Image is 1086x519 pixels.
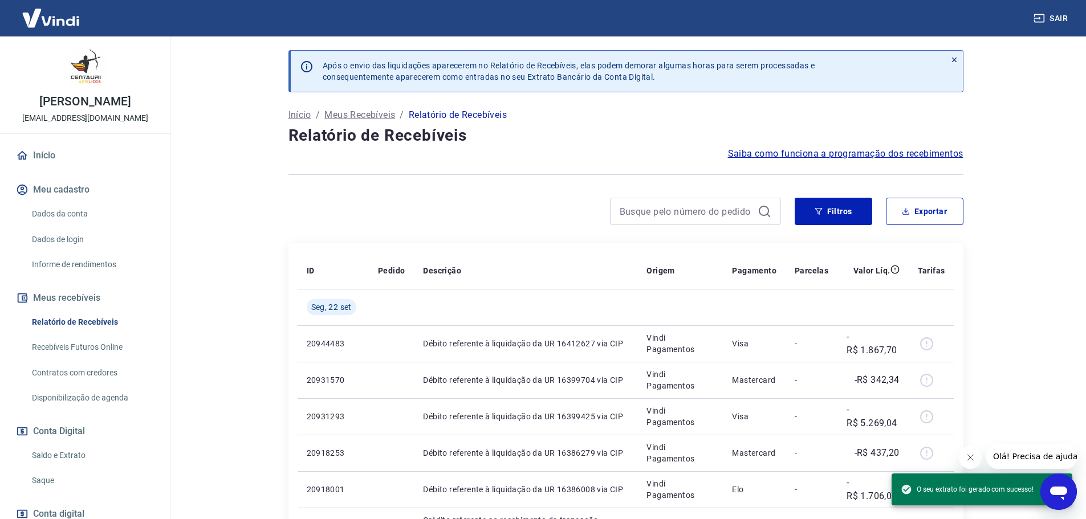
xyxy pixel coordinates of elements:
[409,108,507,122] p: Relatório de Recebíveis
[39,96,131,108] p: [PERSON_NAME]
[620,203,753,220] input: Busque pelo número do pedido
[795,411,828,422] p: -
[795,338,828,349] p: -
[400,108,404,122] p: /
[324,108,395,122] a: Meus Recebíveis
[732,484,776,495] p: Elo
[307,374,360,386] p: 20931570
[959,446,982,469] iframe: Fechar mensagem
[646,442,714,464] p: Vindi Pagamentos
[847,403,899,430] p: -R$ 5.269,04
[795,374,828,386] p: -
[27,361,157,385] a: Contratos com credores
[307,411,360,422] p: 20931293
[855,446,900,460] p: -R$ 437,20
[27,202,157,226] a: Dados da conta
[14,177,157,202] button: Meu cadastro
[732,338,776,349] p: Visa
[886,198,963,225] button: Exportar
[27,228,157,251] a: Dados de login
[423,374,628,386] p: Débito referente à liquidação da UR 16399704 via CIP
[423,411,628,422] p: Débito referente à liquidação da UR 16399425 via CIP
[307,447,360,459] p: 20918253
[795,198,872,225] button: Filtros
[1031,8,1072,29] button: Sair
[288,108,311,122] a: Início
[646,332,714,355] p: Vindi Pagamentos
[14,419,157,444] button: Conta Digital
[307,338,360,349] p: 20944483
[423,447,628,459] p: Débito referente à liquidação da UR 16386279 via CIP
[795,265,828,276] p: Parcelas
[7,8,96,17] span: Olá! Precisa de ajuda?
[27,386,157,410] a: Disponibilização de agenda
[732,374,776,386] p: Mastercard
[307,265,315,276] p: ID
[847,476,899,503] p: -R$ 1.706,02
[27,310,157,334] a: Relatório de Recebíveis
[1040,473,1077,510] iframe: Botão para abrir a janela de mensagens
[986,444,1077,469] iframe: Mensagem da empresa
[378,265,405,276] p: Pedido
[14,1,88,35] img: Vindi
[855,373,900,387] p: -R$ 342,34
[646,405,714,428] p: Vindi Pagamentos
[423,265,461,276] p: Descrição
[63,46,108,91] img: dd6b44d6-53e7-4c2f-acc0-25087f8ca7ac.jpeg
[732,265,776,276] p: Pagamento
[423,484,628,495] p: Débito referente à liquidação da UR 16386008 via CIP
[901,484,1034,495] span: O seu extrato foi gerado com sucesso!
[27,469,157,492] a: Saque
[14,143,157,168] a: Início
[323,60,815,83] p: Após o envio das liquidações aparecerem no Relatório de Recebíveis, elas podem demorar algumas ho...
[311,301,352,313] span: Seg, 22 set
[853,265,890,276] p: Valor Líq.
[795,447,828,459] p: -
[795,484,828,495] p: -
[646,369,714,391] p: Vindi Pagamentos
[646,478,714,501] p: Vindi Pagamentos
[918,265,945,276] p: Tarifas
[732,447,776,459] p: Mastercard
[423,338,628,349] p: Débito referente à liquidação da UR 16412627 via CIP
[316,108,320,122] p: /
[27,253,157,276] a: Informe de rendimentos
[288,124,963,147] h4: Relatório de Recebíveis
[27,336,157,359] a: Recebíveis Futuros Online
[728,147,963,161] a: Saiba como funciona a programação dos recebimentos
[14,285,157,310] button: Meus recebíveis
[646,265,674,276] p: Origem
[22,112,148,124] p: [EMAIL_ADDRESS][DOMAIN_NAME]
[847,330,899,357] p: -R$ 1.867,70
[27,444,157,467] a: Saldo e Extrato
[307,484,360,495] p: 20918001
[732,411,776,422] p: Visa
